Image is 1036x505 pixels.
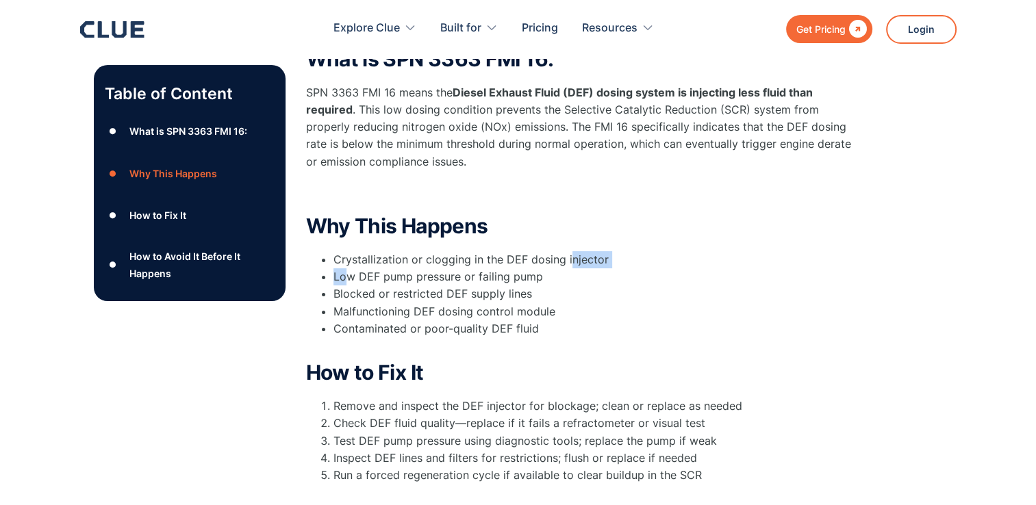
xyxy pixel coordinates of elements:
div: ● [105,255,121,275]
strong: Diesel Exhaust Fluid (DEF) dosing system is injecting less fluid than required [306,86,813,116]
div: How to Avoid It Before It Happens [129,248,274,282]
li: Check DEF fluid quality—replace if it fails a refractometer or visual test [333,415,854,432]
li: Malfunctioning DEF dosing control module [333,303,854,320]
a: Pricing [522,7,558,50]
li: Crystallization or clogging in the DEF dosing injector [333,251,854,268]
div: ● [105,164,121,184]
strong: Why This Happens [306,213,488,238]
strong: What is SPN 3363 FMI 16: [306,47,554,71]
div: Why This Happens [129,165,216,182]
div: Resources [582,7,654,50]
p: ‍ [306,184,854,201]
li: Test DEF pump pressure using diagnostic tools; replace the pump if weak [333,432,854,450]
li: Remove and inspect the DEF injector for blockage; clean or replace as needed [333,398,854,415]
p: Table of Content [105,83,275,105]
div: What is SPN 3363 FMI 16: [129,122,247,140]
li: Inspect DEF lines and filters for restrictions; flush or replace if needed [333,450,854,467]
a: ●Why This Happens [105,164,275,184]
div:  [846,21,867,38]
a: ●How to Fix It [105,205,275,226]
li: Run a forced regeneration cycle if available to clear buildup in the SCR [333,467,854,501]
li: Contaminated or poor-quality DEF fluid [333,320,854,354]
div: Resources [582,7,637,50]
div: How to Fix It [129,207,186,224]
div: Built for [440,7,481,50]
div: ● [105,205,121,226]
p: SPN 3363 FMI 16 means the . This low dosing condition prevents the Selective Catalytic Reduction ... [306,84,854,170]
div: ● [105,121,121,142]
a: ●How to Avoid It Before It Happens [105,248,275,282]
a: Get Pricing [786,15,872,43]
div: Explore Clue [333,7,416,50]
strong: How to Fix It [306,360,424,385]
li: Blocked or restricted DEF supply lines [333,285,854,302]
div: Built for [440,7,498,50]
a: Login [886,15,957,44]
a: ●What is SPN 3363 FMI 16: [105,121,275,142]
div: Explore Clue [333,7,400,50]
li: Low DEF pump pressure or failing pump [333,268,854,285]
div: Get Pricing [796,21,846,38]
